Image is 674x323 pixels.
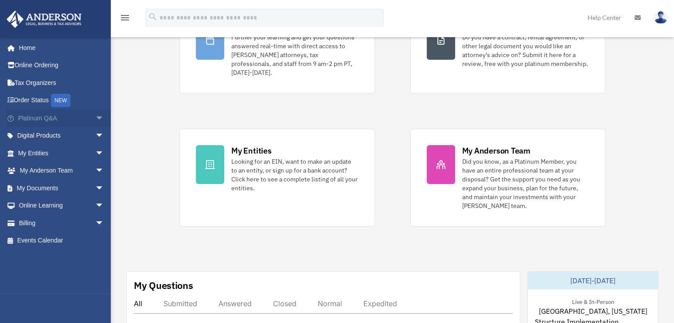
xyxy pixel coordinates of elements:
[6,179,117,197] a: My Documentsarrow_drop_down
[6,232,117,250] a: Events Calendar
[6,74,117,92] a: Tax Organizers
[318,299,342,308] div: Normal
[565,296,621,306] div: Live & In-Person
[134,279,193,292] div: My Questions
[95,144,113,162] span: arrow_drop_down
[462,33,589,68] div: Do you have a contract, rental agreement, or other legal document you would like an attorney's ad...
[134,299,142,308] div: All
[164,299,197,308] div: Submitted
[95,162,113,180] span: arrow_drop_down
[410,4,605,93] a: Contract Reviews Do you have a contract, rental agreement, or other legal document you would like...
[273,299,296,308] div: Closed
[363,299,397,308] div: Expedited
[6,162,117,180] a: My Anderson Teamarrow_drop_down
[6,197,117,215] a: Online Learningarrow_drop_down
[538,306,647,316] span: [GEOGRAPHIC_DATA], [US_STATE]
[95,214,113,232] span: arrow_drop_down
[654,11,667,24] img: User Pic
[179,4,374,93] a: Platinum Knowledge Room Further your learning and get your questions answered real-time with dire...
[148,12,158,22] i: search
[51,94,70,107] div: NEW
[218,299,252,308] div: Answered
[462,145,530,156] div: My Anderson Team
[231,145,271,156] div: My Entities
[4,11,84,28] img: Anderson Advisors Platinum Portal
[179,129,374,227] a: My Entities Looking for an EIN, want to make an update to an entity, or sign up for a bank accoun...
[6,109,117,127] a: Platinum Q&Aarrow_drop_down
[410,129,605,227] a: My Anderson Team Did you know, as a Platinum Member, you have an entire professional team at your...
[528,272,658,289] div: [DATE]-[DATE]
[95,127,113,145] span: arrow_drop_down
[6,144,117,162] a: My Entitiesarrow_drop_down
[6,39,113,57] a: Home
[231,157,358,192] div: Looking for an EIN, want to make an update to an entity, or sign up for a bank account? Click her...
[6,127,117,145] a: Digital Productsarrow_drop_down
[6,214,117,232] a: Billingarrow_drop_down
[6,92,117,110] a: Order StatusNEW
[95,179,113,197] span: arrow_drop_down
[6,57,117,74] a: Online Ordering
[120,15,130,23] a: menu
[95,109,113,127] span: arrow_drop_down
[120,12,130,23] i: menu
[231,33,358,77] div: Further your learning and get your questions answered real-time with direct access to [PERSON_NAM...
[462,157,589,210] div: Did you know, as a Platinum Member, you have an entire professional team at your disposal? Get th...
[95,197,113,215] span: arrow_drop_down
